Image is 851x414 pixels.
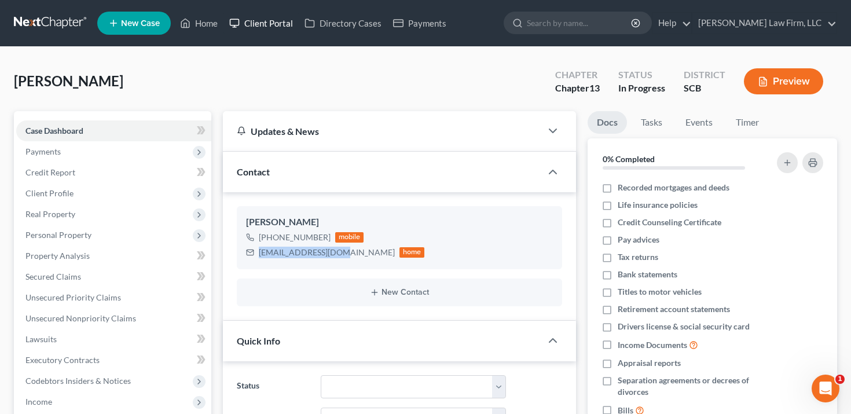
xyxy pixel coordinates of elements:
[223,13,299,34] a: Client Portal
[25,209,75,219] span: Real Property
[652,13,691,34] a: Help
[299,13,387,34] a: Directory Cases
[618,82,665,95] div: In Progress
[632,111,672,134] a: Tasks
[25,292,121,302] span: Unsecured Priority Claims
[684,82,725,95] div: SCB
[618,339,687,351] span: Income Documents
[727,111,768,134] a: Timer
[25,334,57,344] span: Lawsuits
[16,350,211,371] a: Executory Contracts
[16,308,211,329] a: Unsecured Nonpriority Claims
[618,217,721,228] span: Credit Counseling Certificate
[618,303,730,315] span: Retirement account statements
[618,286,702,298] span: Titles to motor vehicles
[618,357,681,369] span: Appraisal reports
[16,120,211,141] a: Case Dashboard
[555,82,600,95] div: Chapter
[399,247,425,258] div: home
[16,287,211,308] a: Unsecured Priority Claims
[231,375,316,398] label: Status
[589,82,600,93] span: 13
[246,288,553,297] button: New Contact
[246,215,553,229] div: [PERSON_NAME]
[14,72,123,89] span: [PERSON_NAME]
[676,111,722,134] a: Events
[555,68,600,82] div: Chapter
[25,230,91,240] span: Personal Property
[812,375,839,402] iframe: Intercom live chat
[25,188,74,198] span: Client Profile
[25,272,81,281] span: Secured Claims
[618,199,698,211] span: Life insurance policies
[121,19,160,28] span: New Case
[618,68,665,82] div: Status
[16,266,211,287] a: Secured Claims
[25,167,75,177] span: Credit Report
[835,375,845,384] span: 1
[387,13,452,34] a: Payments
[527,12,633,34] input: Search by name...
[618,269,677,280] span: Bank statements
[692,13,837,34] a: [PERSON_NAME] Law Firm, LLC
[335,232,364,243] div: mobile
[744,68,823,94] button: Preview
[25,146,61,156] span: Payments
[259,247,395,258] div: [EMAIL_ADDRESS][DOMAIN_NAME]
[25,313,136,323] span: Unsecured Nonpriority Claims
[618,251,658,263] span: Tax returns
[25,355,100,365] span: Executory Contracts
[237,125,528,137] div: Updates & News
[25,251,90,261] span: Property Analysis
[25,126,83,135] span: Case Dashboard
[16,246,211,266] a: Property Analysis
[603,154,655,164] strong: 0% Completed
[618,182,729,193] span: Recorded mortgages and deeds
[237,335,280,346] span: Quick Info
[618,321,750,332] span: Drivers license & social security card
[588,111,627,134] a: Docs
[25,397,52,406] span: Income
[237,166,270,177] span: Contact
[16,329,211,350] a: Lawsuits
[259,232,331,243] div: [PHONE_NUMBER]
[174,13,223,34] a: Home
[618,375,765,398] span: Separation agreements or decrees of divorces
[684,68,725,82] div: District
[25,376,131,386] span: Codebtors Insiders & Notices
[16,162,211,183] a: Credit Report
[618,234,659,246] span: Pay advices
